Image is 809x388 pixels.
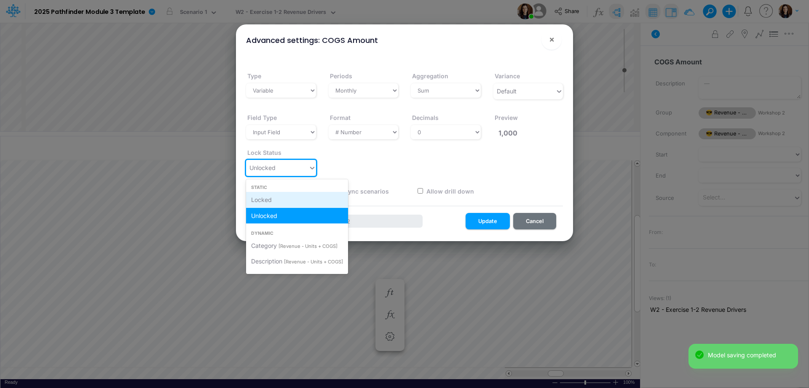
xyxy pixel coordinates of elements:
label: Type [246,69,261,83]
span: × [549,34,555,44]
span: Dynamic [251,231,273,236]
button: Close [541,29,562,50]
div: Default [497,87,517,96]
label: Format [329,110,351,125]
span: Unlocked [249,164,276,171]
span: Unlocked [251,212,277,219]
button: Cancel [513,213,556,229]
div: Unlocked [249,163,276,172]
label: Decimals [411,110,439,125]
span: Category [251,242,277,249]
div: Model saving completed [708,351,791,359]
span: Locked [251,196,272,203]
label: Aggregation [411,69,448,83]
span: [Revenue - Units + COGS] [279,243,338,249]
button: Update [466,213,510,229]
label: Preview [493,110,518,125]
div: Advanced settings: COGS Amount [246,35,378,46]
span: Default [497,88,517,95]
span: [Revenue - Units + COGS] [284,259,343,265]
label: Field Type [246,110,277,125]
label: Periods [329,69,352,83]
span: Static [251,185,267,190]
span: Description [251,258,282,265]
button: Info [426,213,462,229]
label: Variance [493,69,520,83]
label: Lock Status [246,145,281,160]
label: Sync scenarios [343,187,389,196]
label: Allow drill down [425,187,474,196]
